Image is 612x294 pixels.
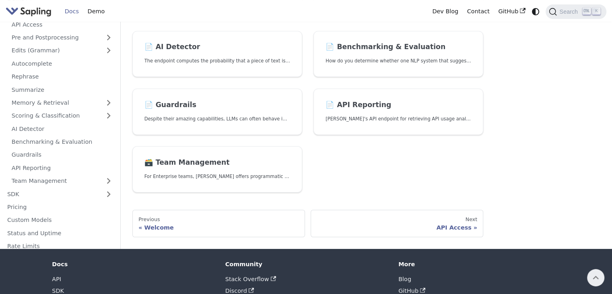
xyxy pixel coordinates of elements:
p: For Enterprise teams, Sapling offers programmatic team provisioning and management. [144,173,290,180]
div: Previous [138,216,299,223]
a: Stack Overflow [225,276,276,282]
a: Benchmarking & Evaluation [7,136,117,148]
button: Switch between dark and light mode (currently system mode) [530,6,542,17]
h2: Team Management [144,158,290,167]
button: Search (Ctrl+K) [546,4,606,19]
a: API Reporting [7,162,117,174]
a: API Access [7,19,117,30]
a: AI Detector [7,123,117,135]
div: More [398,261,560,268]
a: 🗃️ Team ManagementFor Enterprise teams, [PERSON_NAME] offers programmatic team provisioning and m... [132,146,302,193]
div: Welcome [138,224,299,231]
h2: Benchmarking & Evaluation [326,43,471,52]
a: Team Management [7,175,117,187]
a: Status and Uptime [3,227,117,239]
h2: Guardrails [144,101,290,110]
a: Rate Limits [3,240,117,252]
a: Docs [60,5,83,18]
a: Guardrails [7,149,117,161]
a: API [52,276,61,282]
a: Rephrase [7,71,117,83]
a: Scoring & Classification [7,110,117,122]
a: SDK [52,288,64,294]
nav: Docs pages [132,210,484,237]
a: Autocomplete [7,58,117,70]
a: GitHub [398,288,426,294]
kbd: K [592,8,600,15]
a: Custom Models [3,214,117,226]
a: Dev Blog [428,5,462,18]
button: Scroll back to top [587,269,604,286]
a: SDK [3,188,101,200]
a: PreviousWelcome [132,210,305,237]
div: API Access [317,224,477,231]
a: Demo [83,5,109,18]
a: 📄️ API Reporting[PERSON_NAME]'s API endpoint for retrieving API usage analytics. [313,89,483,135]
button: Expand sidebar category 'SDK' [101,188,117,200]
p: Sapling's API endpoint for retrieving API usage analytics. [326,115,471,123]
p: How do you determine whether one NLP system that suggests edits [326,57,471,65]
a: 📄️ AI DetectorThe endpoint computes the probability that a piece of text is AI-generated, [132,31,302,77]
a: Blog [398,276,411,282]
a: 📄️ GuardrailsDespite their amazing capabilities, LLMs can often behave in undesired [132,89,302,135]
a: 📄️ Benchmarking & EvaluationHow do you determine whether one NLP system that suggests edits [313,31,483,77]
div: Docs [52,261,214,268]
a: Discord [225,288,254,294]
a: GitHub [494,5,530,18]
p: The endpoint computes the probability that a piece of text is AI-generated, [144,57,290,65]
div: Next [317,216,477,223]
div: Community [225,261,387,268]
a: Pre and Postprocessing [7,32,117,43]
a: Pricing [3,201,117,213]
a: NextAPI Access [311,210,483,237]
a: Contact [463,5,494,18]
span: Search [557,8,583,15]
h2: AI Detector [144,43,290,52]
a: Memory & Retrieval [7,97,117,109]
h2: API Reporting [326,101,471,110]
img: Sapling.ai [6,6,52,17]
a: Summarize [7,84,117,95]
p: Despite their amazing capabilities, LLMs can often behave in undesired [144,115,290,123]
a: Edits (Grammar) [7,45,117,56]
a: Sapling.ai [6,6,54,17]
